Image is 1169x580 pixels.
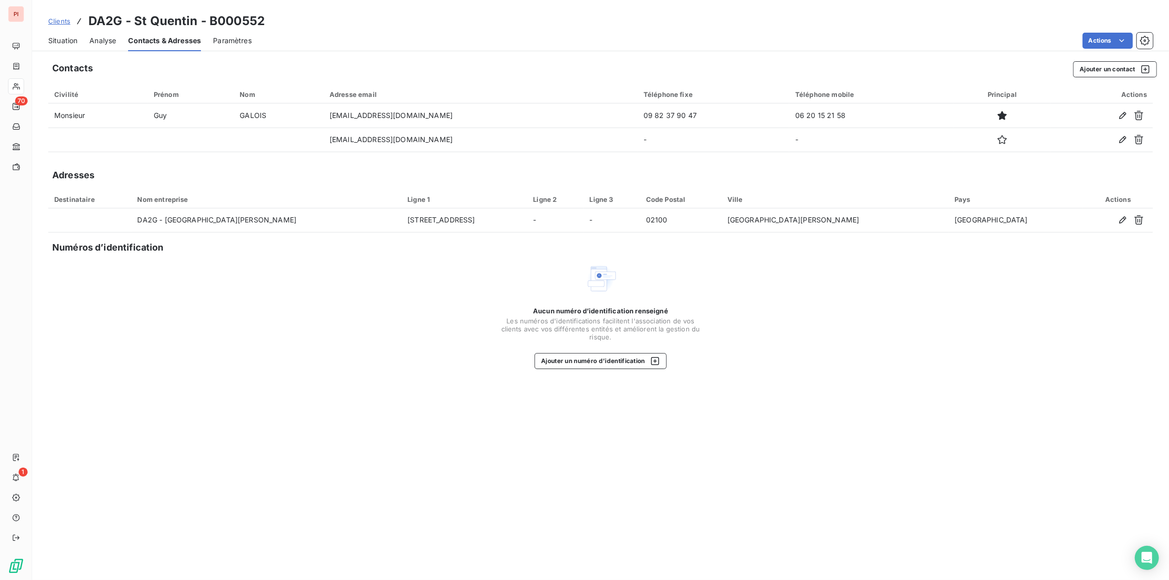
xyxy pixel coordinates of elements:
[54,90,142,98] div: Civilité
[637,103,789,128] td: 09 82 37 90 47
[8,558,24,574] img: Logo LeanPay
[240,90,317,98] div: Nom
[644,90,783,98] div: Téléphone fixe
[213,36,252,46] span: Paramètres
[15,96,28,105] span: 70
[324,128,637,152] td: [EMAIL_ADDRESS][DOMAIN_NAME]
[48,17,70,25] span: Clients
[584,208,640,233] td: -
[138,195,396,203] div: Nom entreprise
[527,208,583,233] td: -
[721,208,948,233] td: [GEOGRAPHIC_DATA][PERSON_NAME]
[128,36,201,46] span: Contacts & Adresses
[401,208,527,233] td: [STREET_ADDRESS]
[500,317,701,341] span: Les numéros d'identifications facilitent l'association de vos clients avec vos différentes entité...
[89,36,116,46] span: Analyse
[48,103,148,128] td: Monsieur
[54,195,126,203] div: Destinataire
[727,195,942,203] div: Ville
[330,90,631,98] div: Adresse email
[533,195,577,203] div: Ligne 2
[48,16,70,26] a: Clients
[646,195,715,203] div: Code Postal
[148,103,234,128] td: Guy
[132,208,402,233] td: DA2G - [GEOGRAPHIC_DATA][PERSON_NAME]
[1083,33,1133,49] button: Actions
[789,128,954,152] td: -
[48,36,77,46] span: Situation
[789,103,954,128] td: 06 20 15 21 58
[19,468,28,477] span: 1
[795,90,948,98] div: Téléphone mobile
[1073,61,1157,77] button: Ajouter un contact
[948,208,1083,233] td: [GEOGRAPHIC_DATA]
[960,90,1044,98] div: Principal
[52,168,94,182] h5: Adresses
[533,307,668,315] span: Aucun numéro d’identification renseigné
[954,195,1077,203] div: Pays
[52,241,164,255] h5: Numéros d’identification
[640,208,721,233] td: 02100
[154,90,228,98] div: Prénom
[1056,90,1147,98] div: Actions
[590,195,634,203] div: Ligne 3
[88,12,265,30] h3: DA2G - St Quentin - B000552
[8,6,24,22] div: PI
[234,103,324,128] td: GALOIS
[637,128,789,152] td: -
[1089,195,1147,203] div: Actions
[1135,546,1159,570] div: Open Intercom Messenger
[585,263,617,295] img: Empty state
[324,103,637,128] td: [EMAIL_ADDRESS][DOMAIN_NAME]
[52,61,93,75] h5: Contacts
[407,195,521,203] div: Ligne 1
[535,353,667,369] button: Ajouter un numéro d’identification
